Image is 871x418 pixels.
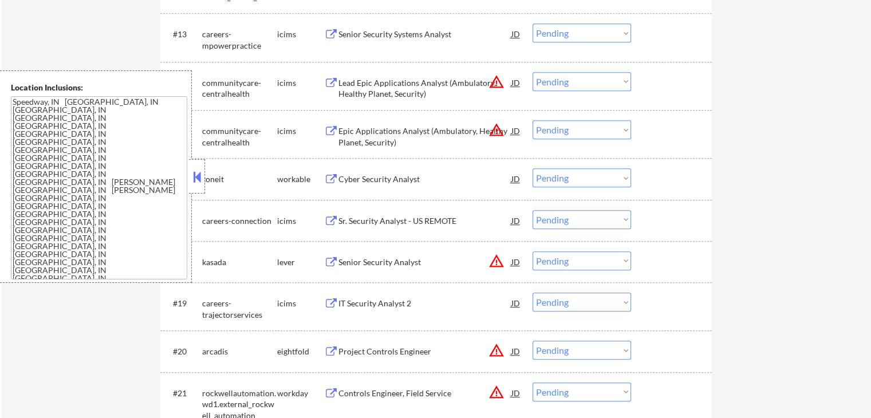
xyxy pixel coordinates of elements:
[202,125,277,148] div: communitycare-centralhealth
[488,122,505,138] button: warning_amber
[510,72,522,93] div: JD
[338,77,511,100] div: Lead Epic Applications Analyst (Ambulatory, Healthy Planet, Security)
[510,251,522,272] div: JD
[277,388,324,399] div: workday
[338,29,511,40] div: Senior Security Systems Analyst
[338,298,511,309] div: IT Security Analyst 2
[277,125,324,137] div: icims
[510,382,522,403] div: JD
[488,74,505,90] button: warning_amber
[488,253,505,269] button: warning_amber
[338,346,511,357] div: Project Controls Engineer
[277,77,324,89] div: icims
[173,388,193,399] div: #21
[202,346,277,357] div: arcadis
[173,346,193,357] div: #20
[277,29,324,40] div: icims
[510,23,522,44] div: JD
[202,257,277,268] div: kasada
[202,77,277,100] div: communitycare-centralhealth
[338,257,511,268] div: Senior Security Analyst
[277,173,324,185] div: workable
[277,215,324,227] div: icims
[277,346,324,357] div: eightfold
[11,82,187,93] div: Location Inclusions:
[277,298,324,309] div: icims
[338,215,511,227] div: Sr. Security Analyst - US REMOTE
[338,173,511,185] div: Cyber Security Analyst
[488,342,505,358] button: warning_amber
[510,341,522,361] div: JD
[173,29,193,40] div: #13
[338,388,511,399] div: Controls Engineer, Field Service
[338,125,511,148] div: Epic Applications Analyst (Ambulatory, Healthy Planet, Security)
[488,384,505,400] button: warning_amber
[277,257,324,268] div: lever
[510,210,522,231] div: JD
[510,293,522,313] div: JD
[202,29,277,51] div: careers-mpowerpractice
[173,298,193,309] div: #19
[202,215,277,227] div: careers-connection
[510,168,522,189] div: JD
[510,120,522,141] div: JD
[202,298,277,320] div: careers-trajectorservices
[202,173,277,185] div: zoneit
